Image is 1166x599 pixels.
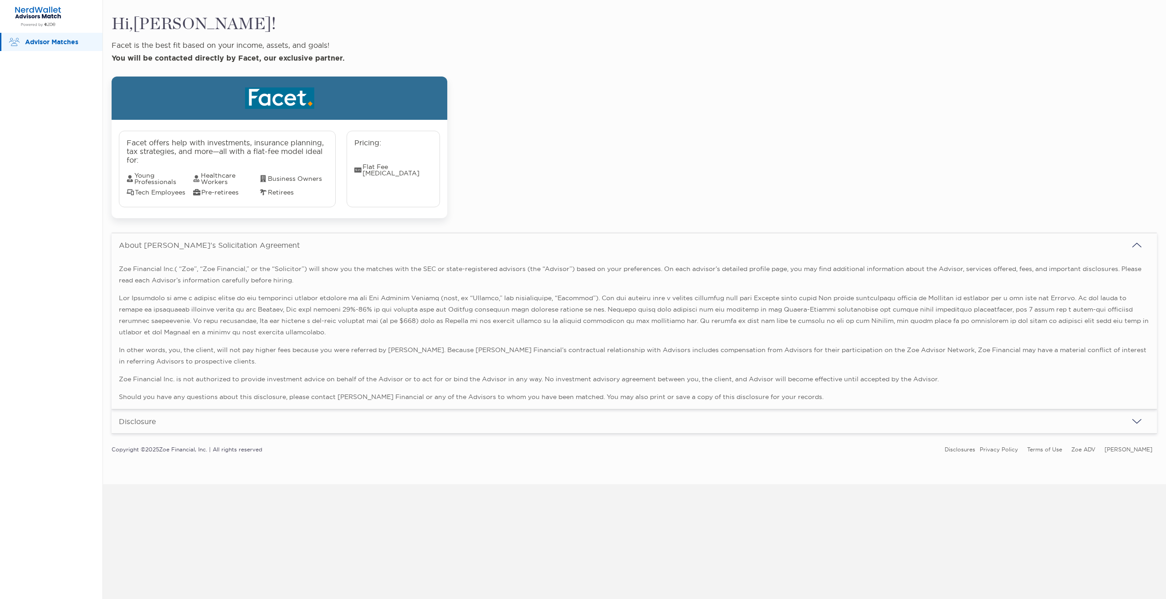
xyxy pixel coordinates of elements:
[354,164,432,176] span: Flat Fee [MEDICAL_DATA]
[354,138,432,156] p: Pricing:
[1027,446,1062,453] a: Terms of Use
[127,175,133,182] img: Young Professionals
[119,374,1150,385] p: Zoe Financial Inc. is not authorized to provide investment advice on behalf of the Advisor or to ...
[260,175,267,182] img: Business Owners
[127,189,193,196] span: Tech Employees
[1105,446,1152,453] a: [PERSON_NAME]
[260,172,326,185] span: Business Owners
[119,417,156,426] div: Disclosure
[112,53,345,63] b: You will be contacted directly by Facet, our exclusive partner.
[119,292,1150,338] p: Lor Ipsumdolo si ame c adipisc elitse do eiu temporinci utlabor etdolore ma ali Eni Adminim Venia...
[260,189,326,196] span: Retirees
[193,189,260,196] span: Pre-retirees
[1131,240,1142,251] img: icon arrow
[119,241,300,250] div: About [PERSON_NAME]'s Solicitation Agreement
[1131,416,1142,427] img: icon arrow
[354,166,362,174] img: Flat Fee Retainer
[112,444,262,455] p: Copyright © 2025 Zoe Financial, Inc. | All rights reserved
[193,189,200,196] img: Pre-retirees
[119,263,1150,286] p: Zoe Financial Inc.( “Zoe”, “Zoe Financial,” or the “Solicitor”) will show you the matches with th...
[11,6,65,27] img: Zoe Financial
[119,344,1150,367] p: In other words, you, the client, will not pay higher fees because you were referred by [PERSON_NA...
[119,391,1150,403] p: Should you have any questions about this disclosure, please contact [PERSON_NAME] Financial or an...
[127,138,328,165] p: Facet offers help with investments, insurance planning, tax strategies, and more—all with a flat-...
[193,172,260,185] span: Healthcare Workers
[1071,446,1095,453] a: Zoe ADV
[260,189,267,196] img: Retirees
[127,172,193,185] span: Young Professionals
[25,36,93,48] p: Advisor Matches
[112,41,1157,49] p: Facet is the best fit based on your income, assets, and goals!
[945,446,975,453] a: Disclosures
[127,189,134,196] img: Tech Employees
[193,175,200,182] img: Healthcare Workers
[980,446,1018,453] a: Privacy Policy
[245,87,314,109] img: facet logo
[112,15,276,34] h2: Hi, [PERSON_NAME] !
